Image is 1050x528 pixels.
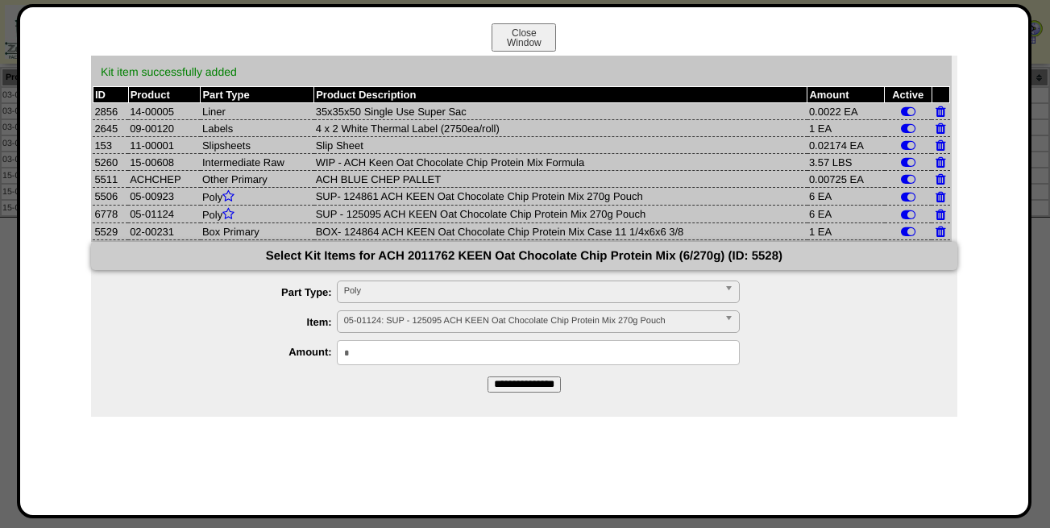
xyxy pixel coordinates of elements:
[93,206,128,223] td: 6778
[314,171,807,188] td: ACH BLUE CHEP PALLET
[123,316,337,328] label: Item:
[344,281,718,301] span: Poly
[314,223,807,240] td: BOX- 124864 ACH KEEN Oat Chocolate Chip Protein Mix Case 11 1/4x6x6 3/8
[314,103,807,120] td: 35x35x50 Single Use Super Sac
[492,23,556,52] button: CloseWindow
[201,188,314,206] td: Poly
[123,346,337,358] label: Amount:
[807,223,885,240] td: 1 EA
[201,87,314,103] th: Part Type
[201,103,314,120] td: Liner
[807,154,885,171] td: 3.57 LBS
[93,188,128,206] td: 5506
[314,154,807,171] td: WIP - ACH Keen Oat Chocolate Chip Protein Mix Formula
[128,87,201,103] th: Product
[128,154,201,171] td: 15-00608
[201,154,314,171] td: Intermediate Raw
[807,103,885,120] td: 0.0022 EA
[128,188,201,206] td: 05-00923
[807,120,885,137] td: 1 EA
[885,87,932,103] th: Active
[490,36,558,48] a: CloseWindow
[314,87,807,103] th: Product Description
[93,87,128,103] th: ID
[128,120,201,137] td: 09-00120
[314,188,807,206] td: SUP- 124861 ACH KEEN Oat Chocolate Chip Protein Mix 270g Pouch
[93,120,128,137] td: 2645
[93,137,128,154] td: 153
[201,171,314,188] td: Other Primary
[128,137,201,154] td: 11-00001
[314,206,807,223] td: SUP - 125095 ACH KEEN Oat Chocolate Chip Protein Mix 270g Pouch
[201,206,314,223] td: Poly
[128,103,201,120] td: 14-00005
[807,188,885,206] td: 6 EA
[93,223,128,240] td: 5529
[128,223,201,240] td: 02-00231
[93,103,128,120] td: 2856
[93,154,128,171] td: 5260
[807,87,885,103] th: Amount
[93,171,128,188] td: 5511
[314,120,807,137] td: 4 x 2 White Thermal Label (2750ea/roll)
[807,206,885,223] td: 6 EA
[201,137,314,154] td: Slipsheets
[91,242,957,270] div: Select Kit Items for ACH 2011762 KEEN Oat Chocolate Chip Protein Mix (6/270g) (ID: 5528)
[128,206,201,223] td: 05-01124
[314,137,807,154] td: Slip Sheet
[201,223,314,240] td: Box Primary
[201,120,314,137] td: Labels
[128,171,201,188] td: ACHCHEP
[93,57,950,86] div: Kit item successfully added
[807,137,885,154] td: 0.02174 EA
[123,286,337,298] label: Part Type:
[344,311,718,331] span: 05-01124: SUP - 125095 ACH KEEN Oat Chocolate Chip Protein Mix 270g Pouch
[807,171,885,188] td: 0.00725 EA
